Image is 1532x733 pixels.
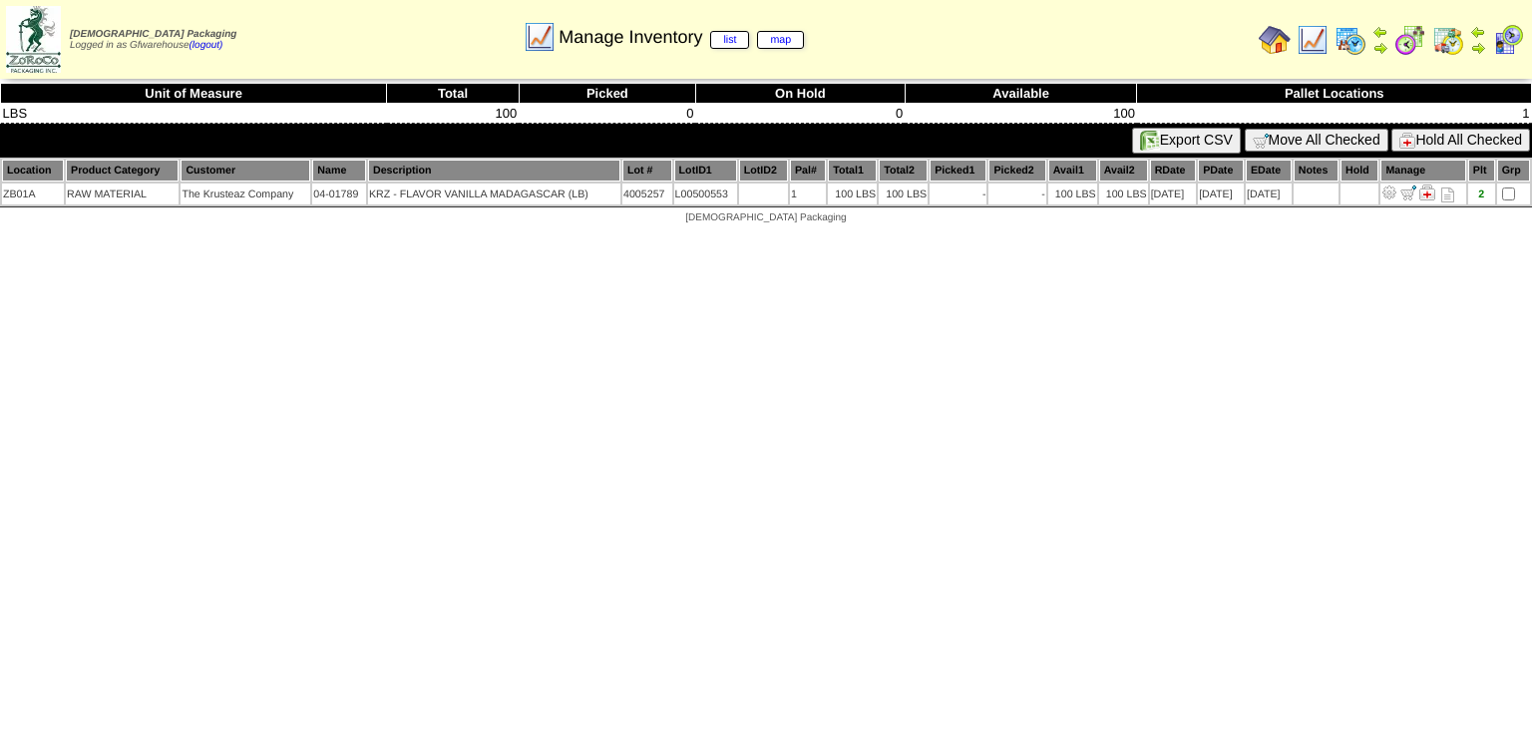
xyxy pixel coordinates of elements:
th: Customer [181,160,310,182]
td: LBS [1,104,387,124]
th: Picked [519,84,695,104]
td: 1 [1137,104,1532,124]
th: Product Category [66,160,179,182]
th: Grp [1497,160,1530,182]
th: Pal# [790,160,826,182]
td: 100 LBS [879,183,928,204]
td: 0 [519,104,695,124]
td: - [930,183,986,204]
th: Hold [1340,160,1378,182]
td: The Krusteaz Company [181,183,310,204]
img: Adjust [1381,184,1397,200]
button: Hold All Checked [1391,129,1530,152]
td: - [988,183,1045,204]
a: (logout) [190,40,223,51]
td: ZB01A [2,183,64,204]
td: 1 [790,183,826,204]
th: Total2 [879,160,928,182]
th: Pallet Locations [1137,84,1532,104]
img: zoroco-logo-small.webp [6,6,61,73]
td: RAW MATERIAL [66,183,179,204]
td: 0 [695,104,905,124]
td: 4005257 [622,183,672,204]
span: [DEMOGRAPHIC_DATA] Packaging [685,212,846,223]
td: 100 LBS [828,183,877,204]
th: Location [2,160,64,182]
img: arrowleft.gif [1372,24,1388,40]
th: RDate [1150,160,1197,182]
th: EDate [1246,160,1292,182]
a: list [710,31,749,49]
td: [DATE] [1198,183,1244,204]
button: Move All Checked [1245,129,1388,152]
i: Note [1441,187,1454,202]
img: cart.gif [1253,133,1269,149]
td: 100 [905,104,1137,124]
th: Unit of Measure [1,84,387,104]
td: 04-01789 [312,183,366,204]
div: 2 [1469,188,1494,200]
img: calendarcustomer.gif [1492,24,1524,56]
td: 100 [387,104,520,124]
img: line_graph.gif [524,21,556,53]
span: Manage Inventory [559,27,804,48]
td: 100 LBS [1099,183,1148,204]
th: Avail2 [1099,160,1148,182]
img: hold.gif [1399,133,1415,149]
span: Logged in as Gfwarehouse [70,29,236,51]
th: Lot # [622,160,672,182]
th: Total1 [828,160,877,182]
img: line_graph.gif [1297,24,1329,56]
th: Name [312,160,366,182]
img: home.gif [1259,24,1291,56]
img: arrowright.gif [1470,40,1486,56]
th: Total [387,84,520,104]
th: Picked2 [988,160,1045,182]
td: [DATE] [1246,183,1292,204]
th: LotID2 [739,160,788,182]
th: PDate [1198,160,1244,182]
img: arrowright.gif [1372,40,1388,56]
img: Move [1400,184,1416,200]
th: Available [905,84,1137,104]
th: Notes [1294,160,1339,182]
th: LotID1 [674,160,737,182]
td: L00500553 [674,183,737,204]
th: Description [368,160,620,182]
th: Plt [1468,160,1495,182]
td: KRZ - FLAVOR VANILLA MADAGASCAR (LB) [368,183,620,204]
th: Avail1 [1048,160,1097,182]
th: Picked1 [930,160,986,182]
a: map [757,31,804,49]
th: On Hold [695,84,905,104]
img: arrowleft.gif [1470,24,1486,40]
img: calendarinout.gif [1432,24,1464,56]
th: Manage [1380,160,1465,182]
img: calendarprod.gif [1335,24,1366,56]
img: calendarblend.gif [1394,24,1426,56]
img: Manage Hold [1419,184,1435,200]
span: [DEMOGRAPHIC_DATA] Packaging [70,29,236,40]
img: excel.gif [1140,131,1160,151]
td: [DATE] [1150,183,1197,204]
td: 100 LBS [1048,183,1097,204]
button: Export CSV [1132,128,1241,154]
